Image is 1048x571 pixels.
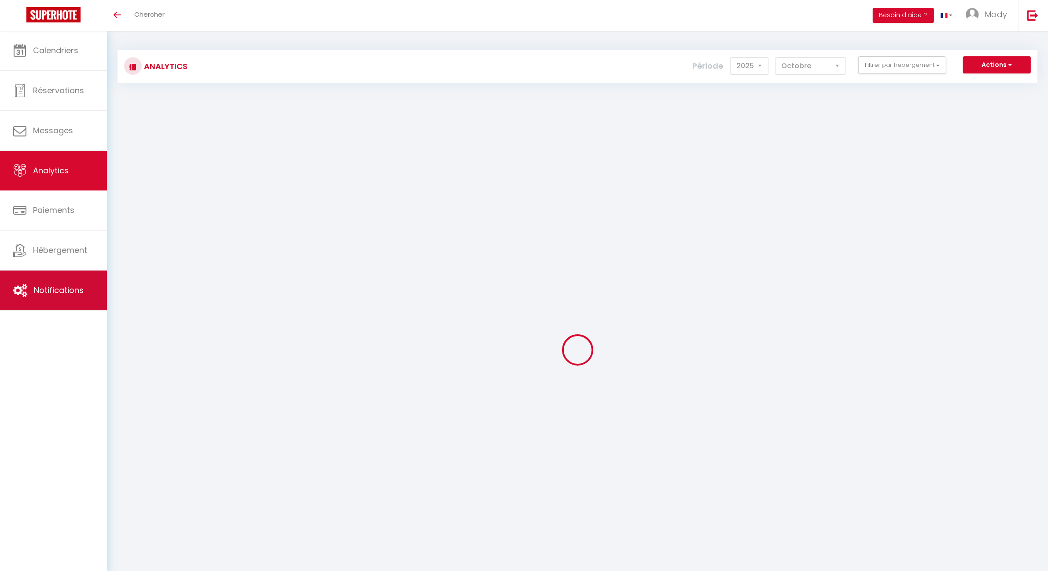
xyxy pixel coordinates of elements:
span: Notifications [34,285,84,296]
span: Paiements [33,205,74,216]
img: ... [966,8,979,21]
span: Messages [33,125,73,136]
img: Super Booking [26,7,81,22]
span: Mady [985,9,1007,20]
label: Période [693,56,724,76]
button: Filtrer par hébergement [858,56,946,74]
h3: Analytics [142,56,188,76]
img: logout [1027,10,1038,21]
span: Hébergement [33,245,87,256]
span: Réservations [33,85,84,96]
span: Calendriers [33,45,78,56]
button: Actions [963,56,1031,74]
span: Analytics [33,165,69,176]
span: Chercher [134,10,165,19]
button: Besoin d'aide ? [873,8,934,23]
